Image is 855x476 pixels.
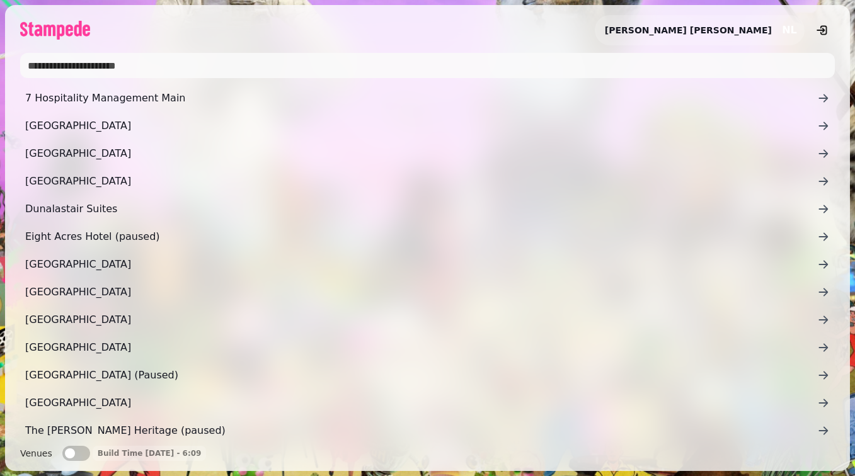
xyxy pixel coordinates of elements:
[25,368,817,383] span: [GEOGRAPHIC_DATA] (Paused)
[25,229,817,244] span: Eight Acres Hotel (paused)
[20,224,835,249] a: Eight Acres Hotel (paused)
[810,18,835,43] button: logout
[20,113,835,139] a: [GEOGRAPHIC_DATA]
[20,86,835,111] a: 7 Hospitality Management Main
[25,174,817,189] span: [GEOGRAPHIC_DATA]
[20,390,835,416] a: [GEOGRAPHIC_DATA]
[25,257,817,272] span: [GEOGRAPHIC_DATA]
[25,340,817,355] span: [GEOGRAPHIC_DATA]
[20,169,835,194] a: [GEOGRAPHIC_DATA]
[20,141,835,166] a: [GEOGRAPHIC_DATA]
[25,423,817,438] span: The [PERSON_NAME] Heritage (paused)
[782,25,797,35] span: NL
[98,448,202,458] p: Build Time [DATE] - 6:09
[20,446,52,461] label: Venues
[25,201,817,217] span: Dunalastair Suites
[20,280,835,305] a: [GEOGRAPHIC_DATA]
[25,91,817,106] span: 7 Hospitality Management Main
[25,312,817,327] span: [GEOGRAPHIC_DATA]
[20,363,835,388] a: [GEOGRAPHIC_DATA] (Paused)
[20,196,835,222] a: Dunalastair Suites
[20,418,835,443] a: The [PERSON_NAME] Heritage (paused)
[20,307,835,332] a: [GEOGRAPHIC_DATA]
[25,285,817,300] span: [GEOGRAPHIC_DATA]
[20,335,835,360] a: [GEOGRAPHIC_DATA]
[25,395,817,411] span: [GEOGRAPHIC_DATA]
[20,252,835,277] a: [GEOGRAPHIC_DATA]
[25,118,817,133] span: [GEOGRAPHIC_DATA]
[605,24,772,37] h2: [PERSON_NAME] [PERSON_NAME]
[20,21,90,40] img: logo
[25,146,817,161] span: [GEOGRAPHIC_DATA]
